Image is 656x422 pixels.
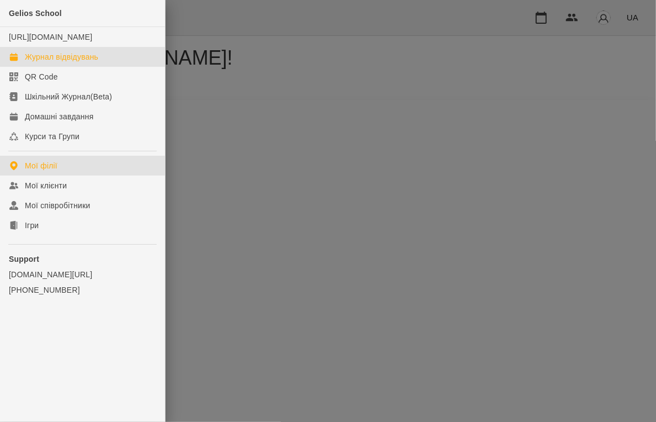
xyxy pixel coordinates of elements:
[25,111,93,122] div: Домашні завдання
[25,160,57,171] div: Мої філії
[9,33,92,41] a: [URL][DOMAIN_NAME]
[25,220,39,231] div: Ігри
[25,200,90,211] div: Мої співробітники
[9,269,156,280] a: [DOMAIN_NAME][URL]
[25,71,58,82] div: QR Code
[25,91,112,102] div: Шкільний Журнал(Beta)
[9,284,156,296] a: [PHONE_NUMBER]
[25,51,98,62] div: Журнал відвідувань
[25,180,67,191] div: Мої клієнти
[9,9,62,18] span: Gelios School
[9,254,156,265] p: Support
[25,131,79,142] div: Курси та Групи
